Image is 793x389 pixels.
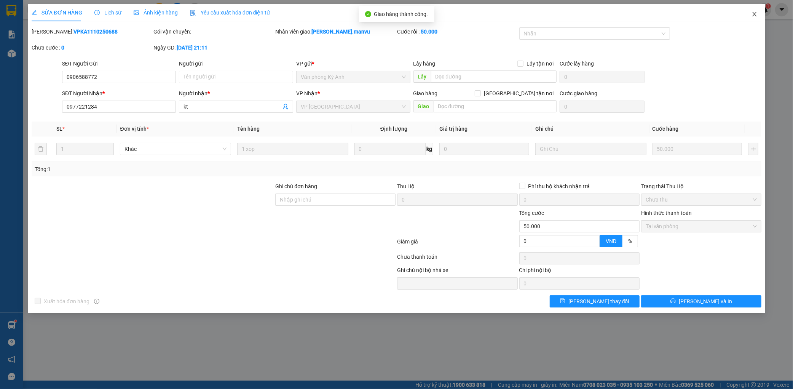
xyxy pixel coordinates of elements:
input: Ghi chú đơn hàng [275,194,396,206]
span: Cước hàng [653,126,679,132]
span: picture [134,10,139,15]
div: Giảm giá [397,237,519,251]
span: clock-circle [94,10,100,15]
input: VD: Bàn, Ghế [237,143,348,155]
input: Dọc đường [431,70,557,83]
label: Cước giao hàng [560,90,597,96]
span: Ảnh kiện hàng [134,10,178,16]
div: Ngày GD: [153,43,274,52]
input: Dọc đường [434,100,557,112]
span: info-circle [94,299,99,304]
img: icon [190,10,196,16]
b: 50.000 [421,29,437,35]
span: edit [32,10,37,15]
div: Chưa thanh toán [397,253,519,266]
span: close [752,11,758,17]
label: Cước lấy hàng [560,61,594,67]
span: Thu Hộ [397,183,415,189]
span: Giá trị hàng [439,126,468,132]
b: VPKA1110250688 [73,29,118,35]
div: Nhân viên giao: [275,27,396,36]
div: [PERSON_NAME]: [32,27,152,36]
input: Cước lấy hàng [560,71,645,83]
span: VP Nhận [296,90,318,96]
div: Chi phí nội bộ [519,266,640,277]
b: 0 [61,45,64,51]
b: [PERSON_NAME].manvu [311,29,370,35]
span: Giao hàng thành công. [374,11,428,17]
span: Tại văn phòng [646,221,757,232]
label: Ghi chú đơn hàng [275,183,317,189]
span: Giao [413,100,434,112]
div: Ghi chú nội bộ nhà xe [397,266,517,277]
input: 0 [439,143,529,155]
span: user-add [282,104,289,110]
div: VP gửi [296,59,410,68]
button: save[PERSON_NAME] thay đổi [550,295,640,307]
div: Người gửi [179,59,293,68]
span: Khác [124,143,227,155]
th: Ghi chú [532,122,649,136]
input: 0 [653,143,742,155]
button: Close [744,4,765,25]
span: Tên hàng [237,126,260,132]
span: SỬA ĐƠN HÀNG [32,10,82,16]
span: Chưa thu [646,194,757,205]
button: printer[PERSON_NAME] và In [641,295,761,307]
span: Lấy tận nơi [523,59,557,68]
span: Văn phòng Kỳ Anh [301,71,406,83]
span: Lấy [413,70,431,83]
span: [GEOGRAPHIC_DATA] tận nơi [481,89,557,98]
span: Định lượng [380,126,407,132]
span: Yêu cầu xuất hóa đơn điện tử [190,10,270,16]
span: Giao hàng [413,90,438,96]
span: Lịch sử [94,10,121,16]
b: [DATE] 21:11 [177,45,207,51]
span: VND [606,238,616,244]
div: Người nhận [179,89,293,98]
span: check-circle [365,11,371,17]
span: Lấy hàng [413,61,436,67]
button: plus [748,143,758,155]
label: Hình thức thanh toán [641,210,692,216]
span: kg [426,143,433,155]
span: Phí thu hộ khách nhận trả [525,182,593,190]
span: VP Mỹ Đình [301,101,406,112]
div: Gói vận chuyển: [153,27,274,36]
div: Tổng: 1 [35,165,306,173]
div: Cước rồi : [397,27,517,36]
span: save [560,298,565,304]
div: Chưa cước : [32,43,152,52]
input: Ghi Chú [535,143,646,155]
span: printer [670,298,676,304]
span: Xuất hóa đơn hàng [41,297,93,306]
div: SĐT Người Nhận [62,89,176,98]
div: SĐT Người Gửi [62,59,176,68]
span: Tổng cước [519,210,544,216]
span: [PERSON_NAME] thay đổi [568,297,629,306]
span: [PERSON_NAME] và In [679,297,732,306]
span: Đơn vị tính [120,126,148,132]
span: SL [56,126,62,132]
span: % [628,238,632,244]
input: Cước giao hàng [560,101,645,113]
button: delete [35,143,47,155]
div: Trạng thái Thu Hộ [641,182,761,190]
